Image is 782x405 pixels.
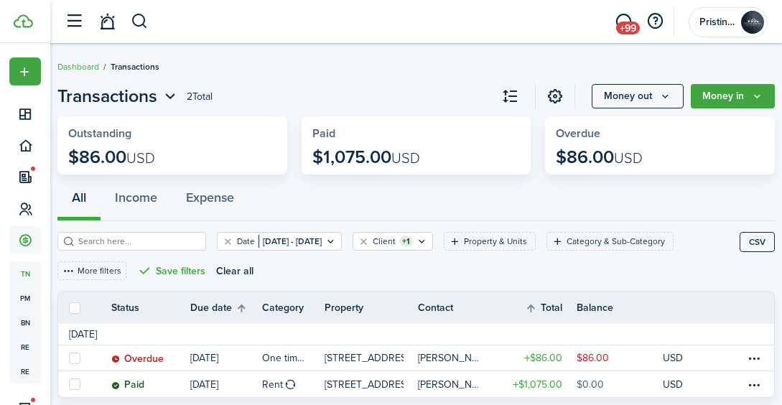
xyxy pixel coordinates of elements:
[216,261,253,280] button: Clear all
[418,353,482,364] table-profile-info-text: [PERSON_NAME]
[418,345,490,371] a: [PERSON_NAME]
[57,83,180,109] button: Transactions
[126,147,155,169] span: USD
[418,379,482,391] table-profile-info-text: [PERSON_NAME]
[68,127,276,140] widget-stats-title: Outstanding
[525,299,577,317] th: Sort
[93,4,121,40] a: Notifications
[237,235,255,248] filter-tag-label: Date
[217,232,342,251] filter-tag: Open filter
[663,345,702,371] a: USD
[699,17,735,27] span: Pristine Properties Management
[464,235,527,248] filter-tag-label: Property & Units
[740,232,775,252] button: CSV
[262,371,325,397] a: Rent
[373,235,396,248] filter-tag-label: Client
[9,335,41,359] a: re
[58,327,108,342] td: [DATE]
[131,9,149,34] button: Search
[9,286,41,310] a: pm
[57,83,157,109] span: Transactions
[741,11,764,34] img: Pristine Properties Management
[60,8,88,35] button: Open sidebar
[592,84,684,108] button: Open menu
[190,350,218,366] p: [DATE]
[325,350,404,366] p: [STREET_ADDRESS]
[663,371,702,397] a: USD
[137,261,205,280] button: Save filters
[577,300,663,315] th: Balance
[190,299,262,317] th: Sort
[190,371,262,397] a: [DATE]
[577,377,604,392] table-amount-description: $0.00
[444,232,536,251] filter-tag: Open filter
[643,9,667,34] button: Open resource center
[111,345,190,371] a: Overdue
[524,350,562,366] table-amount-title: $86.00
[9,359,41,383] a: re
[190,377,218,392] p: [DATE]
[663,377,683,392] p: USD
[262,377,283,392] table-info-title: Rent
[111,379,144,391] status: Paid
[259,235,322,248] filter-tag-value: [DATE] - [DATE]
[546,232,674,251] filter-tag: Open filter
[325,377,404,392] p: [STREET_ADDRESS]
[513,377,562,392] table-amount-title: $1,075.00
[9,310,41,335] a: bn
[68,147,155,167] p: $86.00
[111,371,190,397] a: Paid
[577,345,663,371] a: $86.00
[663,350,683,366] p: USD
[111,353,164,365] status: Overdue
[172,178,248,220] button: Expense
[490,345,577,371] a: $86.00
[556,127,764,140] widget-stats-title: Overdue
[111,300,190,315] th: Status
[75,235,201,248] input: Search here...
[14,14,33,28] img: TenantCloud
[262,300,325,315] th: Category
[325,300,418,315] th: Property
[616,22,640,34] span: +99
[101,178,172,220] button: Income
[111,60,159,73] span: Transactions
[358,236,370,247] button: Clear filter
[312,127,521,140] widget-stats-title: Paid
[57,60,99,73] a: Dashboard
[187,89,213,104] header-page-total: 2 Total
[418,300,490,315] th: Contact
[325,371,418,397] a: [STREET_ADDRESS]
[577,350,609,366] table-amount-description: $86.00
[592,84,684,108] button: Money out
[399,236,413,246] filter-tag-counter: +1
[190,345,262,371] a: [DATE]
[610,4,637,40] a: Messaging
[262,345,325,371] a: One time late fee
[577,371,663,397] a: $0.00
[57,83,180,109] button: Open menu
[391,147,420,169] span: USD
[312,147,420,167] p: $1,075.00
[57,261,126,280] button: More filters
[222,236,234,247] button: Clear filter
[418,371,490,397] a: [PERSON_NAME]
[9,261,41,286] a: tn
[691,84,775,108] button: Open menu
[353,232,433,251] filter-tag: Open filter
[614,147,643,169] span: USD
[490,371,577,397] a: $1,075.00
[567,235,665,248] filter-tag-label: Category & Sub-Category
[691,84,775,108] button: Money in
[325,345,418,371] a: [STREET_ADDRESS]
[556,147,643,167] p: $86.00
[262,350,310,366] table-info-title: One time late fee
[9,57,41,85] button: Open menu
